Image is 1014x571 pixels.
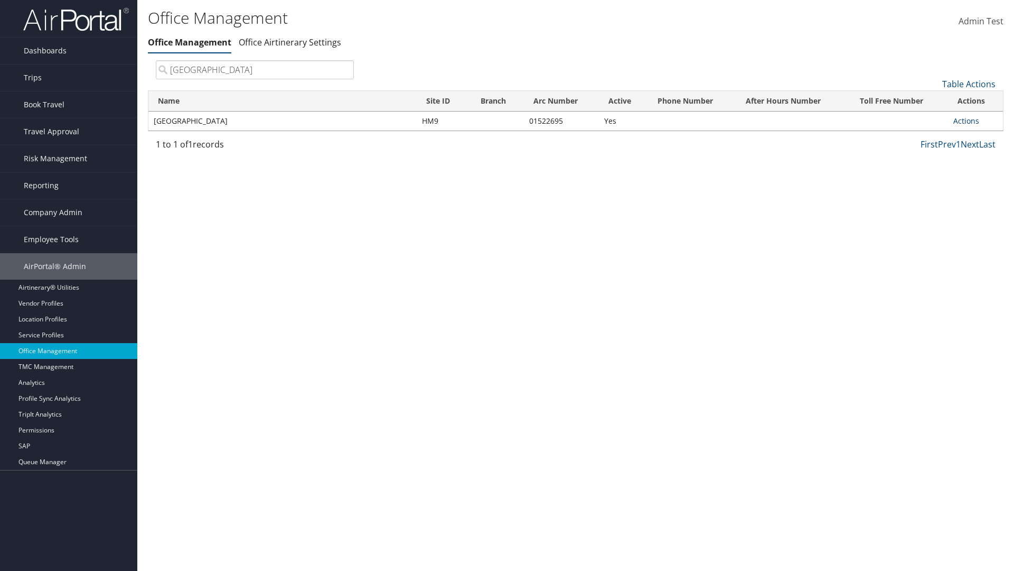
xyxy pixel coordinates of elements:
a: 1 [956,139,961,150]
th: Active: activate to sort column ascending [599,91,649,112]
span: Travel Approval [24,118,79,145]
th: Arc Number: activate to sort column ascending [524,91,599,112]
a: First [921,139,938,150]
a: Office Airtinerary Settings [239,36,341,48]
span: Trips [24,65,42,91]
td: 01522695 [524,112,599,131]
a: Actions [953,116,979,126]
input: Search [156,60,354,79]
th: Branch: activate to sort column ascending [471,91,523,112]
span: 1 [188,139,193,150]
span: Reporting [24,172,59,199]
span: Employee Tools [24,226,79,253]
a: Admin Test [959,5,1003,38]
span: Dashboards [24,38,67,64]
th: Toll Free Number: activate to sort column ascending [850,91,948,112]
a: Last [979,139,996,150]
th: Site ID: activate to sort column ascending [417,91,471,112]
img: airportal-logo.png [23,7,129,32]
h1: Office Management [148,7,718,29]
th: After Hours Number: activate to sort column ascending [736,91,850,112]
td: Yes [599,112,649,131]
th: Name: activate to sort column ascending [148,91,417,112]
div: 1 to 1 of records [156,138,354,156]
span: AirPortal® Admin [24,253,86,280]
th: Phone Number: activate to sort column ascending [648,91,736,112]
span: Company Admin [24,199,82,226]
span: Book Travel [24,91,64,118]
a: Office Management [148,36,231,48]
a: Next [961,139,979,150]
td: HM9 [417,112,471,131]
th: Actions [948,91,1003,112]
span: Admin Test [959,15,1003,27]
td: [GEOGRAPHIC_DATA] [148,112,417,131]
span: Risk Management [24,145,87,172]
a: Prev [938,139,956,150]
a: Table Actions [942,78,996,90]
